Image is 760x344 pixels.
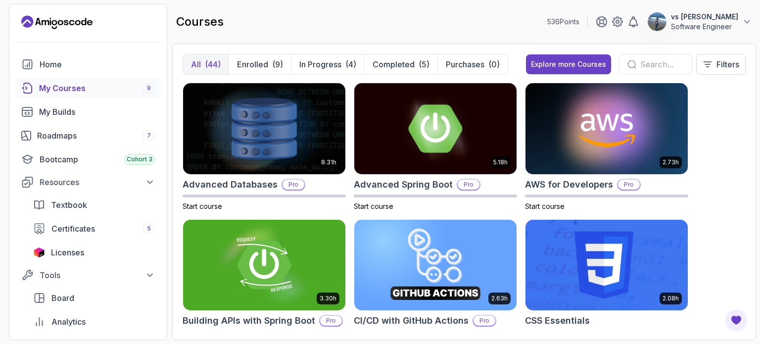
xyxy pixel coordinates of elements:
div: Explore more Courses [531,59,606,69]
div: (5) [419,58,429,70]
img: CI/CD with GitHub Actions card [354,220,517,311]
button: Tools [15,266,161,284]
span: 5 [147,225,151,233]
p: 3.30h [320,295,336,302]
button: Filters [696,54,746,75]
button: Enrolled(9) [229,54,291,74]
p: 2.08h [663,295,679,302]
span: Certificates [51,223,95,235]
span: Start course [354,202,393,210]
div: My Courses [39,82,155,94]
p: Pro [320,316,342,326]
p: Pro [474,316,495,326]
img: Advanced Databases card [183,83,345,174]
input: Search... [640,58,684,70]
div: Home [40,58,155,70]
button: Open Feedback Button [724,308,748,332]
p: 5.18h [493,158,508,166]
p: Pro [458,180,479,190]
button: All(44) [183,54,229,74]
p: 536 Points [547,17,579,27]
a: home [15,54,161,74]
p: In Progress [299,58,341,70]
span: 7 [147,132,151,140]
a: textbook [27,195,161,215]
div: Roadmaps [37,130,155,142]
h2: courses [176,14,224,30]
h2: CI/CD with GitHub Actions [354,314,469,328]
div: My Builds [39,106,155,118]
span: Cohort 3 [127,155,152,163]
a: certificates [27,219,161,239]
button: Purchases(0) [437,54,508,74]
p: Purchases [446,58,484,70]
p: Completed [373,58,415,70]
span: Licenses [51,246,84,258]
button: Resources [15,173,161,191]
div: (4) [345,58,356,70]
h2: CSS Essentials [525,314,590,328]
img: CSS Essentials card [525,220,688,311]
img: Advanced Spring Boot card [354,83,517,174]
a: analytics [27,312,161,332]
img: user profile image [648,12,666,31]
a: licenses [27,243,161,262]
button: user profile imagevs [PERSON_NAME]Software Engineer [647,12,752,32]
span: Board [51,292,74,304]
button: Completed(5) [364,54,437,74]
a: builds [15,102,161,122]
p: Pro [283,180,304,190]
p: Software Engineer [671,22,738,32]
a: Landing page [21,14,93,30]
img: Building APIs with Spring Boot card [183,220,345,311]
img: jetbrains icon [33,247,45,257]
div: (44) [205,58,221,70]
p: Filters [716,58,739,70]
h2: Advanced Spring Boot [354,178,453,192]
p: Pro [618,180,640,190]
div: (9) [272,58,283,70]
span: 9 [147,84,151,92]
button: Explore more Courses [526,54,611,74]
a: roadmaps [15,126,161,146]
p: vs [PERSON_NAME] [671,12,738,22]
h2: Building APIs with Spring Boot [183,314,315,328]
span: Start course [525,202,565,210]
div: Tools [40,269,155,281]
div: Resources [40,176,155,188]
div: (0) [488,58,500,70]
p: 2.63h [491,295,508,302]
p: Enrolled [237,58,268,70]
div: Bootcamp [40,153,155,165]
span: Textbook [51,199,87,211]
p: 2.73h [663,158,679,166]
span: Analytics [51,316,86,328]
span: Start course [183,202,222,210]
h2: AWS for Developers [525,178,613,192]
img: AWS for Developers card [525,83,688,174]
p: All [191,58,201,70]
p: 8.31h [321,158,336,166]
button: In Progress(4) [291,54,364,74]
a: board [27,288,161,308]
h2: Advanced Databases [183,178,278,192]
a: bootcamp [15,149,161,169]
a: courses [15,78,161,98]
